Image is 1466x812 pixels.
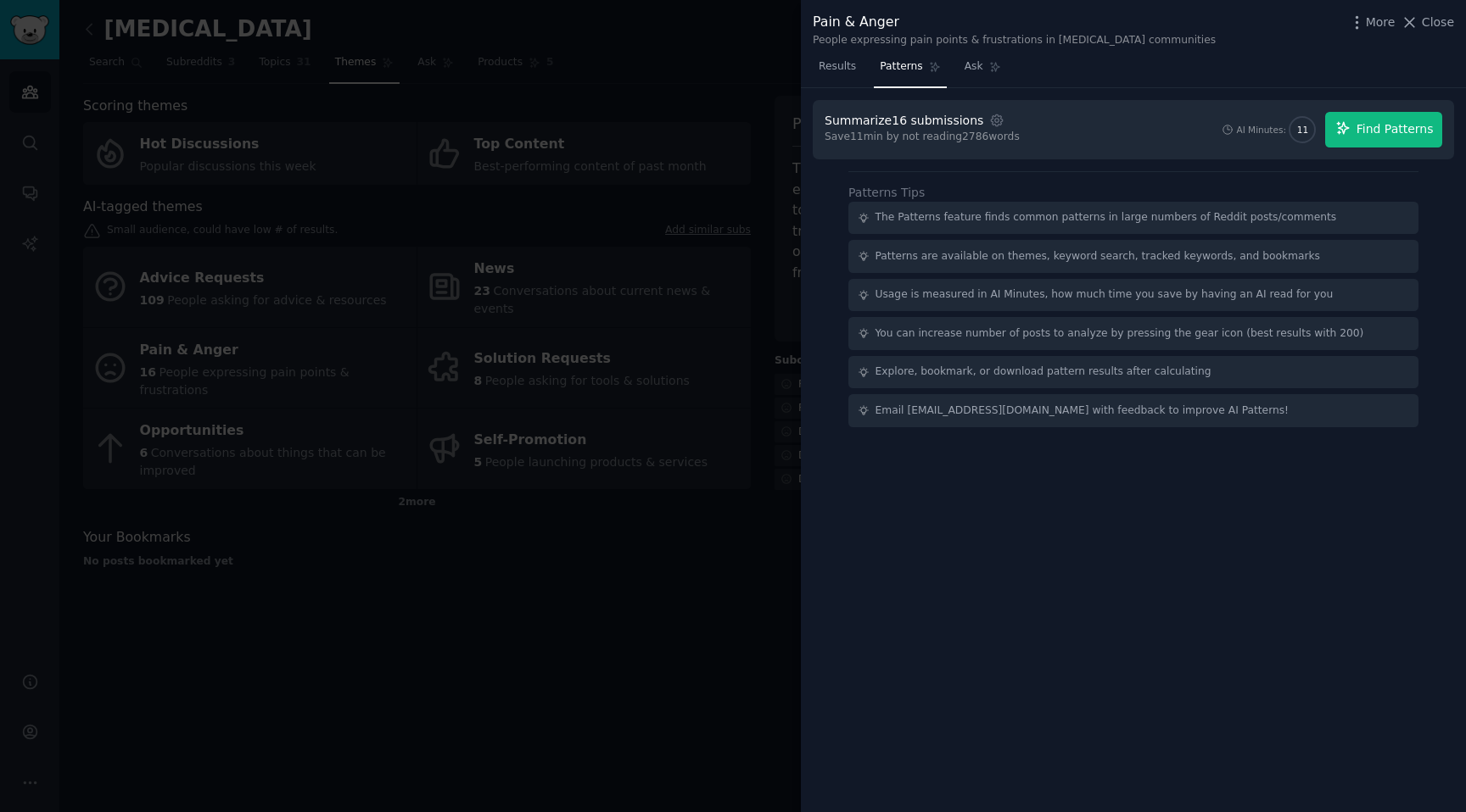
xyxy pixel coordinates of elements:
div: Explore, bookmark, or download pattern results after calculating [876,364,1211,380]
div: Patterns are available on themes, keyword search, tracked keywords, and bookmarks [876,249,1320,264]
a: Results [813,53,862,88]
span: Patterns [880,59,922,75]
div: Usage is measured in AI Minutes, how much time you save by having an AI read for you [876,287,1334,303]
a: Ask [959,53,1007,88]
a: Patterns [874,53,946,88]
button: Close [1401,14,1454,31]
button: Find Patterns [1325,112,1442,147]
div: People expressing pain points & frustrations in [MEDICAL_DATA] communities [813,33,1216,48]
span: Results [819,59,856,75]
span: Close [1422,14,1454,31]
div: AI Minutes: [1236,124,1286,136]
span: 11 [1297,124,1308,136]
div: Summarize 16 submissions [825,112,983,130]
span: Find Patterns [1357,120,1434,138]
div: The Patterns feature finds common patterns in large numbers of Reddit posts/comments [876,210,1337,225]
div: You can increase number of posts to analyze by pressing the gear icon (best results with 200) [876,326,1364,342]
div: Pain & Anger [813,12,1216,33]
button: More [1348,14,1396,31]
div: Save 11 min by not reading 2786 words [825,130,1020,145]
label: Patterns Tips [848,186,925,199]
span: Ask [965,59,983,75]
div: Email [EMAIL_ADDRESS][DOMAIN_NAME] with feedback to improve AI Patterns! [876,403,1290,419]
span: More [1366,14,1396,31]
